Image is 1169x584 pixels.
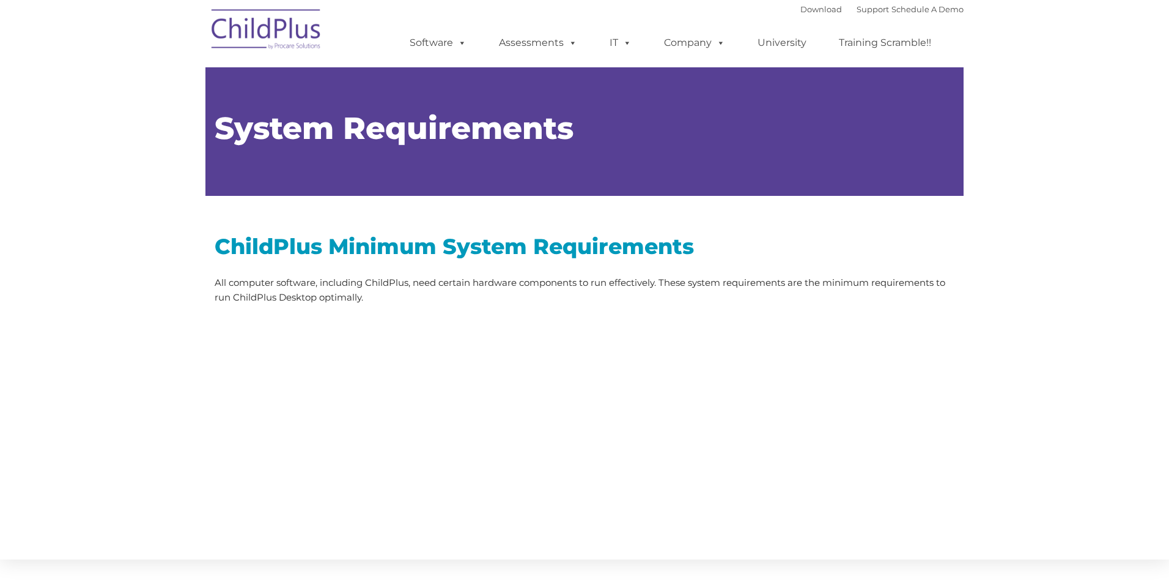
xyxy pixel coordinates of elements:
a: Support [857,4,889,14]
p: All computer software, including ChildPlus, need certain hardware components to run effectively. ... [215,275,954,305]
a: Assessments [487,31,589,55]
a: Training Scramble!! [827,31,943,55]
h2: ChildPlus Minimum System Requirements [215,233,954,260]
a: Download [800,4,842,14]
a: IT [597,31,644,55]
span: System Requirements [215,110,573,147]
a: Software [397,31,479,55]
img: ChildPlus by Procare Solutions [205,1,328,62]
a: Schedule A Demo [891,4,964,14]
a: Company [652,31,737,55]
font: | [800,4,964,14]
a: University [745,31,819,55]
